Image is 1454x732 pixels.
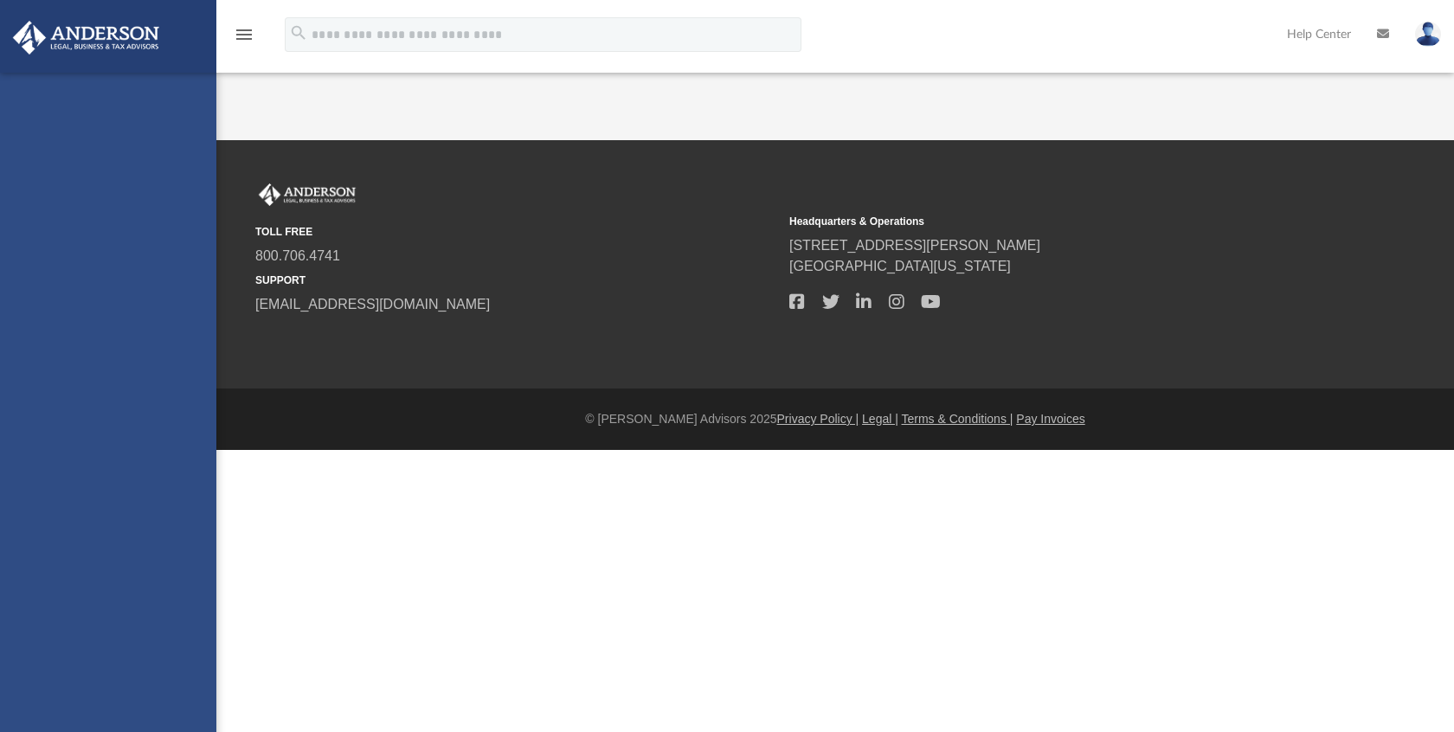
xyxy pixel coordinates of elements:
[255,297,490,311] a: [EMAIL_ADDRESS][DOMAIN_NAME]
[216,410,1454,428] div: © [PERSON_NAME] Advisors 2025
[8,21,164,55] img: Anderson Advisors Platinum Portal
[234,33,254,45] a: menu
[255,273,777,288] small: SUPPORT
[289,23,308,42] i: search
[255,224,777,240] small: TOLL FREE
[777,412,859,426] a: Privacy Policy |
[234,24,254,45] i: menu
[1016,412,1084,426] a: Pay Invoices
[255,183,359,206] img: Anderson Advisors Platinum Portal
[789,259,1011,273] a: [GEOGRAPHIC_DATA][US_STATE]
[902,412,1013,426] a: Terms & Conditions |
[1415,22,1441,47] img: User Pic
[255,248,340,263] a: 800.706.4741
[789,214,1311,229] small: Headquarters & Operations
[789,238,1040,253] a: [STREET_ADDRESS][PERSON_NAME]
[862,412,898,426] a: Legal |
